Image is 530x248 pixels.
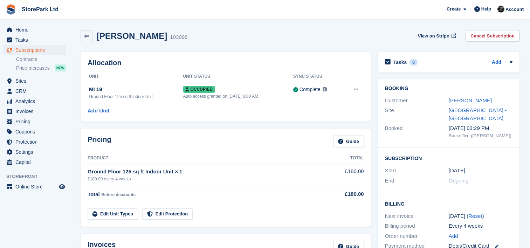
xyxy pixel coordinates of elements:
div: NEW [55,64,66,71]
a: menu [4,106,66,116]
a: menu [4,182,66,192]
a: Price increases NEW [16,64,66,72]
div: Complete [300,86,321,93]
div: £180.00 every 4 weeks [88,176,322,182]
div: Order number [385,232,449,240]
a: Edit Protection [142,208,193,220]
span: Settings [15,147,57,157]
a: menu [4,45,66,55]
div: Backoffice ([PERSON_NAME]) [449,132,512,139]
h2: Booking [385,86,512,91]
th: Unit Status [183,71,293,82]
span: Online Store [15,182,57,192]
a: Add [492,58,501,67]
h2: Allocation [88,59,364,67]
span: Ongoing [449,178,469,184]
a: Edit Unit Types [88,208,138,220]
span: Invoices [15,106,57,116]
span: View on Stripe [418,33,449,40]
a: menu [4,127,66,137]
th: Sync Status [293,71,342,82]
img: stora-icon-8386f47178a22dfd0bd8f6a31ec36ba5ce8667c1dd55bd0f319d3a0aa187defe.svg [6,4,16,15]
a: [PERSON_NAME] [449,97,492,103]
div: Booked [385,124,449,139]
a: Add Unit [88,107,109,115]
div: Site [385,106,449,122]
div: Billing period [385,222,449,230]
span: Home [15,25,57,35]
div: [DATE] 03:29 PM [449,124,512,132]
span: Occupied [183,86,215,93]
a: menu [4,25,66,35]
td: £180.00 [322,164,364,186]
span: Analytics [15,96,57,106]
th: Unit [88,71,183,82]
div: MI 19 [89,85,183,94]
h2: [PERSON_NAME] [97,31,167,41]
a: menu [4,147,66,157]
a: Preview store [58,182,66,191]
div: Next invoice [385,212,449,220]
span: Before discounts [101,192,136,197]
div: [DATE] ( ) [449,212,512,220]
div: End [385,177,449,185]
span: CRM [15,86,57,96]
a: menu [4,76,66,86]
div: Customer [385,97,449,105]
a: menu [4,86,66,96]
div: Auto access granted on [DATE] 6:00 AM [183,93,293,99]
span: Price increases [16,65,50,71]
h2: Subscription [385,154,512,161]
a: menu [4,117,66,126]
th: Total [322,153,364,164]
span: Account [505,6,524,13]
div: £180.00 [322,190,364,198]
div: 0 [409,59,418,66]
div: Ground Floor 125 sq ft Indoor Unit × 1 [88,168,322,176]
a: Cancel Subscription [466,30,519,42]
h2: Pricing [88,136,111,147]
h2: Tasks [393,59,407,66]
div: Every 4 weeks [449,222,512,230]
span: Pricing [15,117,57,126]
a: Contracts [16,56,66,63]
a: menu [4,35,66,45]
span: Capital [15,157,57,167]
span: Help [481,6,491,13]
h2: Billing [385,200,512,207]
img: Ryan Mulcahy [497,6,504,13]
div: 103096 [170,33,187,41]
a: StorePark Ltd [19,4,61,15]
span: Storefront [6,173,70,180]
a: Reset [468,213,482,219]
a: menu [4,157,66,167]
span: Total [88,191,100,197]
span: Subscriptions [15,45,57,55]
div: Start [385,167,449,175]
a: View on Stripe [415,30,457,42]
a: [GEOGRAPHIC_DATA] - [GEOGRAPHIC_DATA] [449,107,507,121]
a: Guide [333,136,364,147]
span: Sites [15,76,57,86]
span: Tasks [15,35,57,45]
a: Add [449,232,458,240]
img: icon-info-grey-7440780725fd019a000dd9b08b2336e03edf1995a4989e88bcd33f0948082b44.svg [323,87,327,91]
span: Create [447,6,461,13]
a: menu [4,137,66,147]
th: Product [88,153,322,164]
a: menu [4,96,66,106]
div: Ground Floor 125 sq ft Indoor Unit [89,94,183,100]
span: Protection [15,137,57,147]
time: 2025-08-31 00:00:00 UTC [449,167,465,175]
span: Coupons [15,127,57,137]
